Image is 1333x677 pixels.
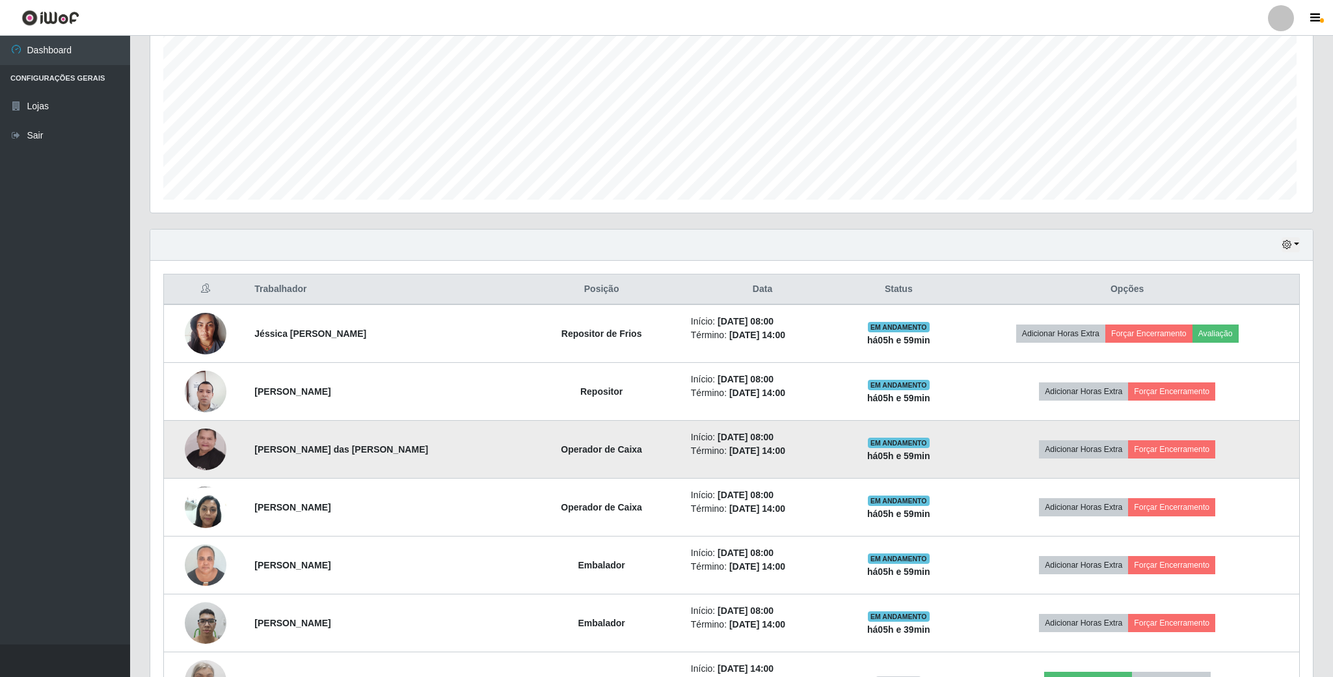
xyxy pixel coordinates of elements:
[718,374,774,384] time: [DATE] 08:00
[691,560,834,574] li: Término:
[1039,382,1128,401] button: Adicionar Horas Extra
[578,618,625,628] strong: Embalador
[1128,498,1215,516] button: Forçar Encerramento
[729,388,785,398] time: [DATE] 14:00
[1192,325,1239,343] button: Avaliação
[868,438,930,448] span: EM ANDAMENTO
[868,496,930,506] span: EM ANDAMENTO
[254,386,330,397] strong: [PERSON_NAME]
[1016,325,1105,343] button: Adicionar Horas Extra
[185,479,226,535] img: 1678454090194.jpeg
[254,444,428,455] strong: [PERSON_NAME] das [PERSON_NAME]
[718,432,774,442] time: [DATE] 08:00
[691,373,834,386] li: Início:
[718,605,774,616] time: [DATE] 08:00
[718,316,774,326] time: [DATE] 08:00
[691,431,834,444] li: Início:
[691,315,834,328] li: Início:
[867,509,930,519] strong: há 05 h e 59 min
[691,488,834,502] li: Início:
[561,444,642,455] strong: Operador de Caixa
[691,386,834,400] li: Término:
[1128,382,1215,401] button: Forçar Encerramento
[254,560,330,570] strong: [PERSON_NAME]
[1039,440,1128,458] button: Adicionar Horas Extra
[729,503,785,514] time: [DATE] 14:00
[185,403,226,496] img: 1725629352832.jpeg
[691,328,834,342] li: Término:
[867,393,930,403] strong: há 05 h e 59 min
[185,364,226,419] img: 1738081845733.jpeg
[1039,556,1128,574] button: Adicionar Horas Extra
[868,322,930,332] span: EM ANDAMENTO
[1128,556,1215,574] button: Forçar Encerramento
[955,274,1299,305] th: Opções
[1128,440,1215,458] button: Forçar Encerramento
[729,445,785,456] time: [DATE] 14:00
[254,502,330,512] strong: [PERSON_NAME]
[580,386,623,397] strong: Repositor
[691,444,834,458] li: Término:
[729,619,785,630] time: [DATE] 14:00
[718,548,774,558] time: [DATE] 08:00
[868,611,930,622] span: EM ANDAMENTO
[254,328,366,339] strong: Jéssica [PERSON_NAME]
[691,618,834,631] li: Término:
[842,274,955,305] th: Status
[561,502,642,512] strong: Operador de Caixa
[578,560,625,570] strong: Embalador
[867,335,930,345] strong: há 05 h e 59 min
[254,618,330,628] strong: [PERSON_NAME]
[185,595,226,650] img: 1747356338360.jpeg
[247,274,520,305] th: Trabalhador
[729,330,785,340] time: [DATE] 14:00
[867,566,930,577] strong: há 05 h e 59 min
[1039,498,1128,516] button: Adicionar Horas Extra
[185,306,226,361] img: 1725457608338.jpeg
[867,624,930,635] strong: há 05 h e 39 min
[683,274,842,305] th: Data
[718,663,774,674] time: [DATE] 14:00
[867,451,930,461] strong: há 05 h e 59 min
[729,561,785,572] time: [DATE] 14:00
[868,553,930,564] span: EM ANDAMENTO
[1039,614,1128,632] button: Adicionar Horas Extra
[185,537,226,592] img: 1733849599203.jpeg
[868,380,930,390] span: EM ANDAMENTO
[691,662,834,676] li: Início:
[691,502,834,516] li: Término:
[520,274,682,305] th: Posição
[691,604,834,618] li: Início:
[691,546,834,560] li: Início:
[1105,325,1192,343] button: Forçar Encerramento
[1128,614,1215,632] button: Forçar Encerramento
[561,328,642,339] strong: Repositor de Frios
[718,490,774,500] time: [DATE] 08:00
[21,10,79,26] img: CoreUI Logo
